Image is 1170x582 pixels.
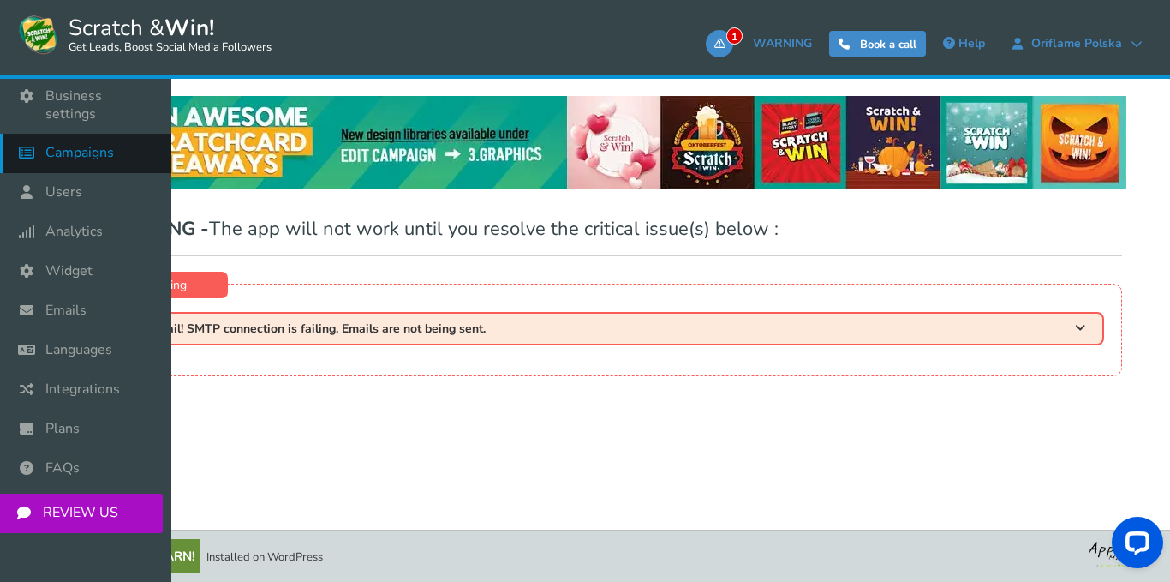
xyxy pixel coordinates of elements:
[45,223,103,241] span: Analytics
[1023,37,1131,51] span: Oriflame Polska
[164,13,214,43] strong: Win!
[69,41,272,55] small: Get Leads, Boost Social Media Followers
[45,341,112,359] span: Languages
[45,183,82,201] span: Users
[160,322,486,335] span: Fail! SMTP connection is failing. Emails are not being sent.
[43,504,118,522] span: REVIEW US
[45,87,154,123] span: Business settings
[45,144,114,162] span: Campaigns
[121,272,228,298] div: Warning
[860,37,916,52] span: Book a call
[45,381,120,399] span: Integrations
[934,30,994,57] a: Help
[98,96,1126,189] img: festival-poster-2020.webp
[753,35,812,51] span: WARNING
[726,27,743,45] span: 1
[17,13,60,56] img: Scratch and Win
[17,13,272,56] a: Scratch &Win! Get Leads, Boost Social Media Followers
[829,31,926,57] a: Book a call
[1089,539,1157,567] img: bg_logo_foot.webp
[206,549,323,565] span: Installed on WordPress
[1098,510,1170,582] iframe: LiveChat chat widget
[45,262,93,280] span: Widget
[45,302,87,320] span: Emails
[103,220,1122,256] h1: The app will not work until you resolve the critical issue(s) below :
[45,420,80,438] span: Plans
[706,30,821,57] a: 1WARNING
[45,459,80,477] span: FAQs
[958,35,985,51] span: Help
[60,13,272,56] span: Scratch &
